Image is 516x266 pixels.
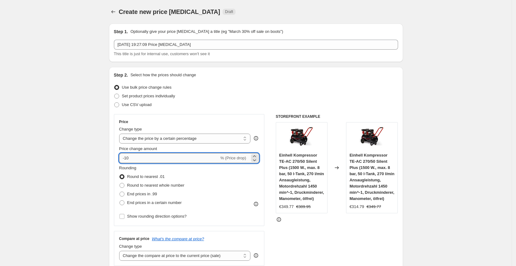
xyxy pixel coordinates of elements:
[109,7,118,16] button: Price change jobs
[130,72,196,78] p: Select how the prices should change
[127,174,165,179] span: Round to nearest .01
[276,114,398,119] h6: STOREFRONT EXAMPLE
[127,192,157,196] span: End prices in .99
[114,51,210,56] span: This title is just for internal use, customers won't see it
[119,236,150,241] h3: Compare at price
[360,126,384,150] img: 71dOvlRR-nL_80x.jpg
[349,153,394,201] span: Einhell Kompressor TE-AC 270/50 Silent Plus (1500 W., max. 8 bar, 50 l-Tank, 270 l/min Ansaugleis...
[349,204,364,210] div: €314.79
[114,72,128,78] h2: Step 2.
[296,204,311,210] strike: €389.95
[220,156,246,160] span: % (Price drop)
[127,214,187,219] span: Show rounding direction options?
[279,204,294,210] div: €349.77
[119,146,157,151] span: Price change amount
[253,135,259,141] div: help
[122,85,171,90] span: Use bulk price change rules
[130,29,283,35] p: Optionally give your price [MEDICAL_DATA] a title (eg "March 30% off sale on boots")
[119,119,128,124] h3: Price
[114,40,398,50] input: 30% off holiday sale
[253,252,259,259] div: help
[119,127,142,131] span: Change type
[122,102,152,107] span: Use CSV upload
[119,153,219,163] input: -15
[122,94,175,98] span: Set product prices individually
[366,204,381,210] strike: €349.77
[119,244,142,249] span: Change type
[152,237,204,241] button: What's the compare at price?
[127,200,182,205] span: End prices in a certain number
[119,8,220,15] span: Create new price [MEDICAL_DATA]
[127,183,184,188] span: Round to nearest whole number
[279,153,324,201] span: Einhell Kompressor TE-AC 270/50 Silent Plus (1500 W., max. 8 bar, 50 l-Tank, 270 l/min Ansaugleis...
[119,166,137,170] span: Rounding
[114,29,128,35] h2: Step 1.
[225,9,233,14] span: Draft
[289,126,314,150] img: 71dOvlRR-nL_80x.jpg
